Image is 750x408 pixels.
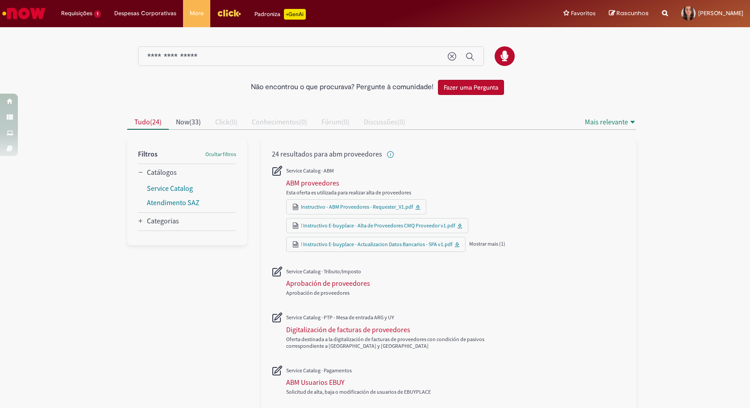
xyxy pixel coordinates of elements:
span: Requisições [61,9,92,18]
span: 1 [94,10,101,18]
button: Fazer uma Pergunta [438,80,504,95]
span: Favoritos [571,9,596,18]
span: [PERSON_NAME] [698,9,743,17]
h2: Não encontrou o que procurava? Pergunte à comunidade! [251,83,433,91]
p: +GenAi [284,9,306,20]
img: ServiceNow [1,4,47,22]
span: Rascunhos [617,9,649,17]
span: Despesas Corporativas [114,9,176,18]
a: Rascunhos [609,9,649,18]
div: Padroniza [254,9,306,20]
img: click_logo_yellow_360x200.png [217,6,241,20]
span: More [190,9,204,18]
